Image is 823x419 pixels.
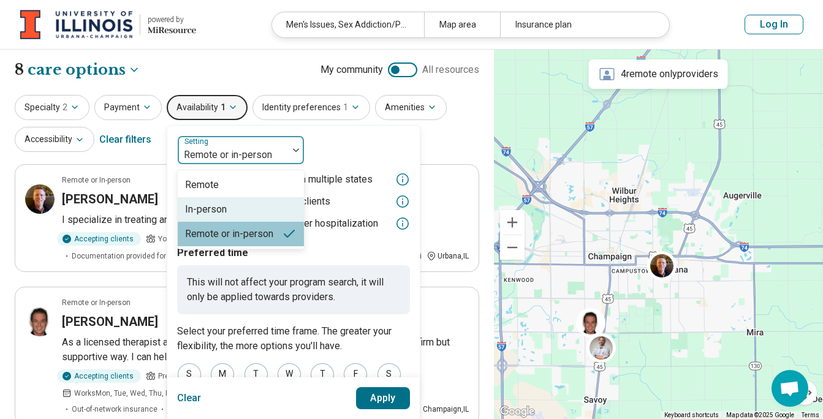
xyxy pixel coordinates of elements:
div: Open chat [772,370,808,407]
h1: 8 [15,59,140,80]
button: Care options [28,59,140,80]
span: All resources [422,62,479,77]
div: Urbana , IL [427,251,469,262]
a: Terms (opens in new tab) [802,412,819,418]
button: Clear [177,387,202,409]
div: Remote or in-person [185,227,273,241]
span: Documentation provided for patient filling [72,251,211,262]
div: Accepting clients [57,369,141,383]
span: 1 [343,101,348,114]
p: I specialize in treating anxiety, depression, and academic concerns. [62,213,469,227]
button: Log In [745,15,803,34]
p: As a licensed therapist and certified life coach, I am here to kick you in the butt in a firm but... [62,335,469,364]
span: 2 [63,101,67,114]
div: powered by [148,14,196,25]
span: Map data ©2025 Google [726,412,794,418]
span: 1 [221,101,226,114]
label: Setting [184,137,211,146]
div: M [211,363,234,385]
button: Specialty2 [15,95,89,120]
p: Remote or In-person [62,175,131,186]
p: Remote or In-person [62,297,131,308]
p: Preferred time [177,246,410,260]
span: Out-of-network insurance [72,404,157,415]
div: 4 remote only providers [589,59,728,89]
div: Men's Issues, Sex Addiction/Pornography Concerns [272,12,424,37]
span: care options [28,59,126,80]
div: Map area [424,12,500,37]
span: Young adults, Adults [158,233,229,244]
div: Accepting clients [57,232,141,246]
p: This will not affect your program search, it will only be applied towards providers. [177,265,410,314]
span: Preteen, Teen, Young adults, Adults, Seniors (65 or older) [158,371,351,382]
div: T [311,363,334,385]
button: Payment [94,95,162,120]
h3: [PERSON_NAME] [62,191,158,208]
div: Remote [185,178,219,192]
button: Apply [356,387,411,409]
h3: [PERSON_NAME] [62,313,158,330]
button: Zoom in [500,210,525,235]
a: University of Illinois at Urbana-Champaignpowered by [20,10,196,39]
button: Amenities [375,95,447,120]
div: S [377,363,401,385]
button: Zoom out [500,235,525,260]
span: Works Mon, Tue, Wed, Thu, Fri [74,388,173,399]
div: Champaign , IL [412,404,469,415]
button: Availability1 [167,95,248,120]
div: In-person [185,202,227,217]
div: Clear filters [99,125,151,154]
button: Accessibility [15,127,94,152]
div: Insurance plan [500,12,652,37]
div: S [178,363,201,385]
span: My community [320,62,383,77]
img: University of Illinois at Urbana-Champaign [20,10,132,39]
p: Select your preferred time frame. The greater your flexibility, the more options you'll have. [177,324,410,353]
div: T [245,363,268,385]
button: Identity preferences1 [252,95,370,120]
div: F [344,363,367,385]
div: W [278,363,301,385]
